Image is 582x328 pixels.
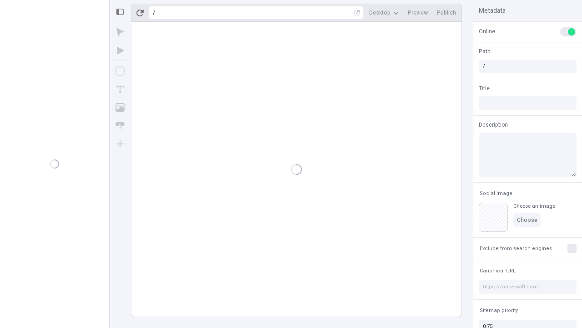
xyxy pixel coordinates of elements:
button: Canonical URL [478,266,517,277]
button: Social Image [478,188,514,199]
span: Title [479,84,490,92]
span: Desktop [369,9,391,16]
div: Choose an image [513,203,555,210]
span: Description [479,121,508,129]
span: Online [479,27,495,36]
span: Canonical URL [480,267,516,274]
div: / [153,9,155,16]
span: Exclude from search engines [480,245,552,252]
span: Sitemap priority [480,307,518,314]
input: https://makeswift.com [479,280,577,294]
button: Publish [433,6,460,20]
button: Desktop [366,6,402,20]
button: Text [112,81,128,97]
span: Social Image [480,190,512,197]
button: Preview [404,6,431,20]
span: Path [479,47,491,56]
button: Choose [513,213,541,227]
span: Publish [437,9,456,16]
span: Preview [408,9,428,16]
button: Box [112,63,128,79]
button: Image [112,99,128,116]
button: Sitemap priority [478,305,520,316]
button: Button [112,118,128,134]
span: Choose [517,216,537,224]
button: Exclude from search engines [478,243,554,254]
